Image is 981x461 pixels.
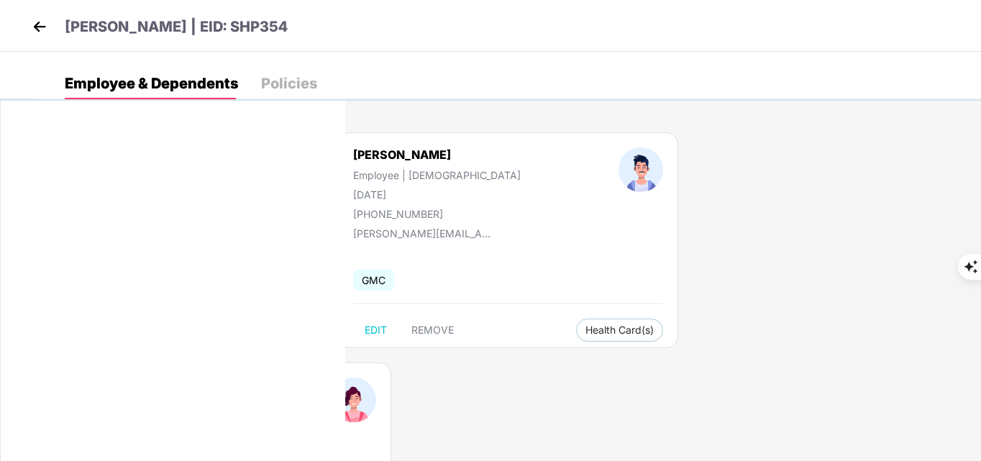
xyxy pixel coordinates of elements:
[619,147,663,192] img: profileImage
[400,319,465,342] button: REMOVE
[261,76,317,91] div: Policies
[576,319,663,342] button: Health Card(s)
[65,16,288,38] p: [PERSON_NAME] | EID: SHP354
[353,188,521,201] div: [DATE]
[353,208,521,220] div: [PHONE_NUMBER]
[353,147,521,162] div: [PERSON_NAME]
[65,76,238,91] div: Employee & Dependents
[332,378,376,422] img: profileImage
[353,319,398,342] button: EDIT
[365,324,387,336] span: EDIT
[585,327,654,334] span: Health Card(s)
[353,169,521,181] div: Employee | [DEMOGRAPHIC_DATA]
[29,16,50,37] img: back
[411,324,454,336] span: REMOVE
[353,270,394,291] span: GMC
[353,227,497,239] div: [PERSON_NAME][EMAIL_ADDRESS][DOMAIN_NAME]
